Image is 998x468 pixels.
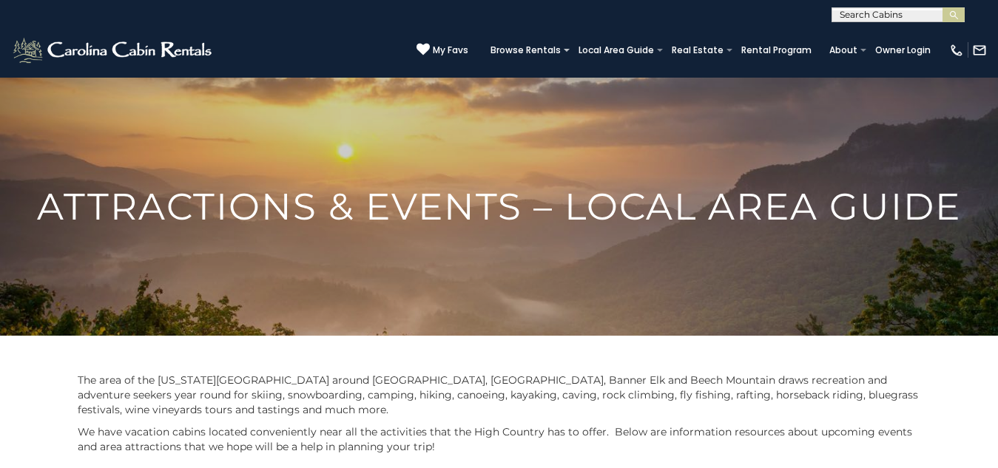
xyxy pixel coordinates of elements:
img: White-1-2.png [11,35,216,65]
img: mail-regular-white.png [972,43,987,58]
a: Rental Program [734,40,819,61]
a: About [822,40,865,61]
a: Owner Login [868,40,938,61]
img: phone-regular-white.png [949,43,964,58]
a: My Favs [417,43,468,58]
a: Local Area Guide [571,40,661,61]
a: Browse Rentals [483,40,568,61]
p: The area of the [US_STATE][GEOGRAPHIC_DATA] around [GEOGRAPHIC_DATA], [GEOGRAPHIC_DATA], Banner E... [78,373,921,417]
a: Real Estate [664,40,731,61]
span: My Favs [433,44,468,57]
p: We have vacation cabins located conveniently near all the activities that the High Country has to... [78,424,921,454]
